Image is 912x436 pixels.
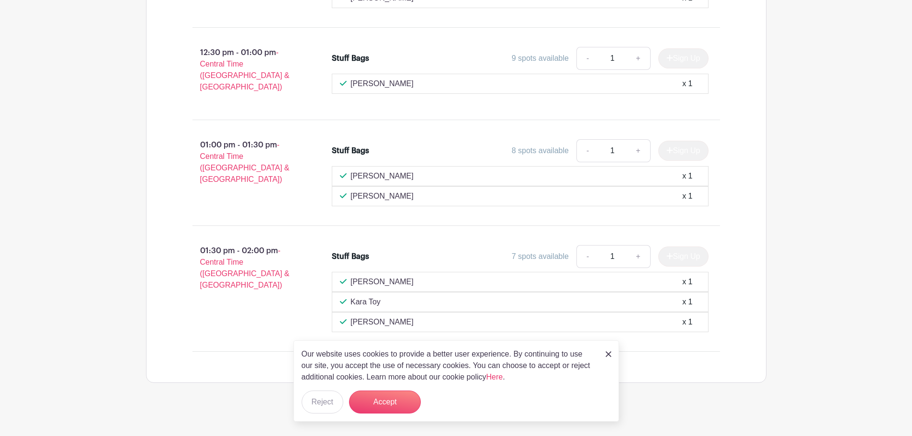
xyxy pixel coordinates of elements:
[350,276,414,288] p: [PERSON_NAME]
[682,190,692,202] div: x 1
[200,246,290,289] span: - Central Time ([GEOGRAPHIC_DATA] & [GEOGRAPHIC_DATA])
[302,391,343,414] button: Reject
[177,43,317,97] p: 12:30 pm - 01:00 pm
[576,139,598,162] a: -
[332,53,369,64] div: Stuff Bags
[350,170,414,182] p: [PERSON_NAME]
[512,251,569,262] div: 7 spots available
[177,135,317,189] p: 01:00 pm - 01:30 pm
[626,139,650,162] a: +
[350,190,414,202] p: [PERSON_NAME]
[200,141,290,183] span: - Central Time ([GEOGRAPHIC_DATA] & [GEOGRAPHIC_DATA])
[302,348,596,383] p: Our website uses cookies to provide a better user experience. By continuing to use our site, you ...
[200,48,290,91] span: - Central Time ([GEOGRAPHIC_DATA] & [GEOGRAPHIC_DATA])
[682,296,692,308] div: x 1
[350,78,414,89] p: [PERSON_NAME]
[682,316,692,328] div: x 1
[512,145,569,157] div: 8 spots available
[606,351,611,357] img: close_button-5f87c8562297e5c2d7936805f587ecaba9071eb48480494691a3f1689db116b3.svg
[486,373,503,381] a: Here
[350,316,414,328] p: [PERSON_NAME]
[512,53,569,64] div: 9 spots available
[626,245,650,268] a: +
[576,245,598,268] a: -
[682,276,692,288] div: x 1
[682,170,692,182] div: x 1
[332,251,369,262] div: Stuff Bags
[682,78,692,89] div: x 1
[349,391,421,414] button: Accept
[626,47,650,70] a: +
[332,145,369,157] div: Stuff Bags
[350,296,381,308] p: Kara Toy
[576,47,598,70] a: -
[177,241,317,295] p: 01:30 pm - 02:00 pm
